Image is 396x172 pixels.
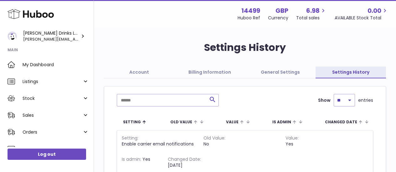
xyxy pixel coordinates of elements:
[272,120,291,124] span: Is admin
[325,120,357,124] span: Changed Date
[318,97,331,103] label: Show
[241,7,260,15] strong: 14499
[104,41,386,54] h1: Settings History
[203,141,276,147] div: No
[268,15,288,21] div: Currency
[8,149,86,160] a: Log out
[170,120,192,124] span: Old Value
[23,112,82,118] span: Sales
[168,156,201,164] strong: Changed Date
[335,15,388,21] span: AVAILABLE Stock Total
[275,7,288,15] strong: GBP
[226,120,239,124] span: Value
[23,30,80,42] div: [PERSON_NAME] Drinks LTD (t/a Zooz)
[316,66,386,78] a: Settings History
[122,135,138,143] strong: Setting
[296,7,327,21] a: 6.98 Total sales
[23,79,82,85] span: Listings
[238,15,260,21] div: Huboo Ref
[306,7,320,15] span: 6.98
[203,135,225,143] strong: Old Value
[122,141,194,147] div: Enable carrier email notifications
[123,120,141,124] span: Setting
[285,141,358,147] div: Yes
[23,129,82,135] span: Orders
[245,66,316,78] a: General Settings
[168,162,183,168] span: [DATE]
[368,7,381,15] span: 0.00
[285,135,299,143] strong: Value
[8,32,17,41] img: daniel@zoosdrinks.com
[142,156,150,162] span: Yes
[358,97,373,103] span: entries
[23,62,89,68] span: My Dashboard
[174,66,245,78] a: Billing Information
[104,66,174,78] a: Account
[296,15,327,21] span: Total sales
[335,7,388,21] a: 0.00 AVAILABLE Stock Total
[23,96,82,101] span: Stock
[23,36,127,42] span: [PERSON_NAME][EMAIL_ADDRESS][DOMAIN_NAME]
[122,156,142,164] strong: Is admin
[23,146,89,152] span: Usage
